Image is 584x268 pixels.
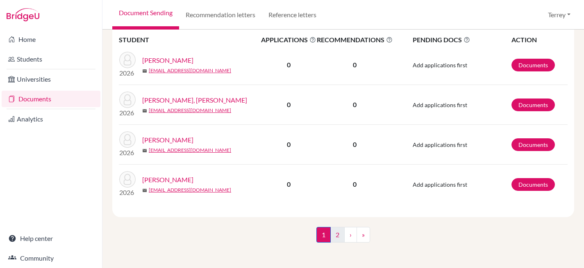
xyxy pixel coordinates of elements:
[142,108,147,113] span: mail
[261,35,316,45] span: APPLICATIONS
[544,7,574,23] button: Terrey
[357,227,370,243] a: »
[413,35,511,45] span: PENDING DOCS
[317,179,393,189] p: 0
[511,138,555,151] a: Documents
[142,175,193,185] a: [PERSON_NAME]
[511,59,555,71] a: Documents
[142,95,247,105] a: [PERSON_NAME], [PERSON_NAME]
[2,31,100,48] a: Home
[317,140,393,149] p: 0
[149,67,231,74] a: [EMAIL_ADDRESS][DOMAIN_NAME]
[413,62,467,69] span: Add applications first
[316,227,331,243] span: 1
[7,8,39,21] img: Bridge-U
[119,34,261,45] th: STUDENT
[2,250,100,266] a: Community
[119,188,136,197] p: 2026
[119,148,136,158] p: 2026
[142,135,193,145] a: [PERSON_NAME]
[142,148,147,153] span: mail
[142,188,147,193] span: mail
[287,101,291,108] b: 0
[287,180,291,188] b: 0
[317,60,393,70] p: 0
[2,111,100,127] a: Analytics
[142,69,147,73] span: mail
[119,68,136,78] p: 2026
[2,51,100,67] a: Students
[119,52,136,68] img: Choi, Mingi
[413,141,467,148] span: Add applications first
[287,140,291,148] b: 0
[317,100,393,110] p: 0
[316,227,370,249] nav: ...
[511,34,568,45] th: ACTION
[142,55,193,65] a: [PERSON_NAME]
[119,131,136,148] img: Gross, Paulina Patrycja
[511,98,555,111] a: Documents
[2,91,100,107] a: Documents
[149,107,231,114] a: [EMAIL_ADDRESS][DOMAIN_NAME]
[413,101,467,108] span: Add applications first
[2,71,100,87] a: Universities
[413,181,467,188] span: Add applications first
[119,171,136,188] img: Hwang, Seojun
[119,108,136,118] p: 2026
[317,35,393,45] span: RECOMMENDATIONS
[119,92,136,108] img: Gener JR, Ruben
[149,147,231,154] a: [EMAIL_ADDRESS][DOMAIN_NAME]
[330,227,345,243] a: 2
[344,227,357,243] a: ›
[149,186,231,194] a: [EMAIL_ADDRESS][DOMAIN_NAME]
[2,230,100,247] a: Help center
[287,61,291,69] b: 0
[511,178,555,191] a: Documents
